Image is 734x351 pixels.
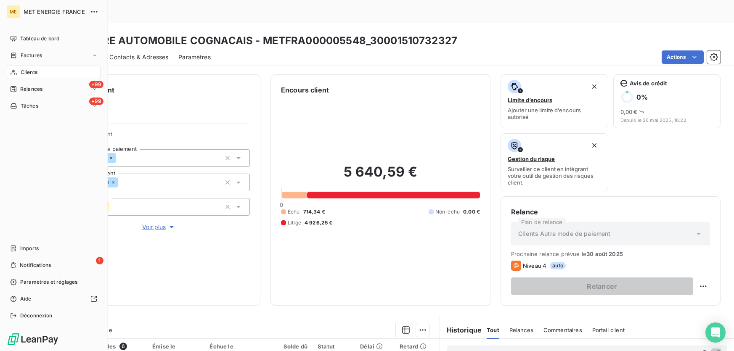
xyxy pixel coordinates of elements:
[508,166,601,186] span: Surveiller ce client en intégrant votre outil de gestion des risques client.
[68,131,250,143] span: Propriétés Client
[270,343,307,350] div: Solde dû
[7,66,101,79] a: Clients
[119,343,127,350] span: 6
[318,343,350,350] div: Statut
[303,208,325,216] span: 714,34 €
[152,343,199,350] div: Émise le
[74,33,457,48] h3: CENTRE AUTOMOBILE COGNACAIS - METFRA000005548_30001510732327
[550,262,566,269] span: auto
[20,295,32,303] span: Aide
[508,156,555,162] span: Gestion du risque
[7,49,101,62] a: Factures
[7,333,59,346] img: Logo LeanPay
[280,201,283,208] span: 0
[7,242,101,255] a: Imports
[511,277,693,295] button: Relancer
[209,343,260,350] div: Échue le
[20,85,42,93] span: Relances
[20,35,59,42] span: Tableau de bord
[523,262,546,269] span: Niveau 4
[360,343,390,350] div: Délai
[305,219,333,227] span: 4 926,25 €
[543,327,582,333] span: Commentaires
[487,327,499,333] span: Tout
[288,219,301,227] span: Litige
[20,278,77,286] span: Paramètres et réglages
[116,154,123,162] input: Ajouter une valeur
[7,32,101,45] a: Tableau de bord
[501,133,608,191] button: Gestion du risqueSurveiller ce client en intégrant votre outil de gestion des risques client.
[281,164,480,189] h2: 5 640,59 €
[7,82,101,96] a: +99Relances
[7,292,101,306] a: Aide
[620,118,714,123] span: Depuis le 26 mai 2025, 16:22
[89,98,103,105] span: +99
[20,312,53,319] span: Déconnexion
[178,53,211,61] span: Paramètres
[96,257,103,264] span: 1
[89,81,103,88] span: +99
[440,325,482,335] h6: Historique
[20,261,51,269] span: Notifications
[435,208,460,216] span: Non-échu
[620,108,638,115] span: 0,00 €
[288,208,300,216] span: Échu
[51,85,250,95] h6: Informations client
[636,93,648,101] h6: 0 %
[68,222,250,232] button: Voir plus
[21,102,38,110] span: Tâches
[400,343,434,350] div: Retard
[7,275,101,289] a: Paramètres et réglages
[463,208,480,216] span: 0,00 €
[511,251,710,257] span: Prochaine relance prévue le
[109,203,116,211] input: Ajouter une valeur
[21,69,37,76] span: Clients
[511,207,710,217] h6: Relance
[142,223,176,231] span: Voir plus
[509,327,533,333] span: Relances
[630,80,668,87] span: Avis de crédit
[109,53,168,61] span: Contacts & Adresses
[518,230,611,238] span: Clients Autre mode de paiement
[21,52,42,59] span: Factures
[508,97,552,103] span: Limite d’encours
[705,322,726,343] div: Open Intercom Messenger
[118,179,125,186] input: Ajouter une valeur
[281,85,329,95] h6: Encours client
[592,327,625,333] span: Portail client
[20,245,39,252] span: Imports
[662,50,704,64] button: Actions
[501,74,608,128] button: Limite d’encoursAjouter une limite d’encours autorisé
[7,99,101,113] a: +99Tâches
[508,107,601,120] span: Ajouter une limite d’encours autorisé
[586,251,623,257] span: 30 août 2025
